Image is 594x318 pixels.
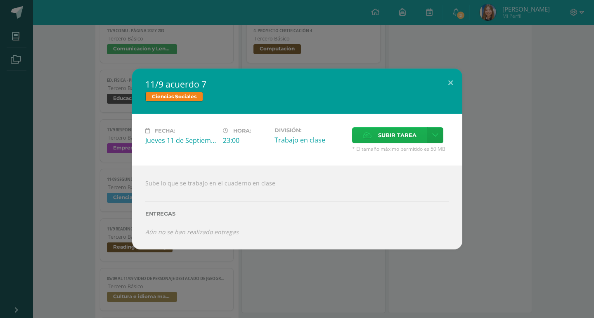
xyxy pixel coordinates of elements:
[275,127,346,133] label: División:
[233,128,251,134] span: Hora:
[155,128,175,134] span: Fecha:
[145,136,216,145] div: Jueves 11 de Septiembre
[223,136,268,145] div: 23:00
[145,78,449,90] h2: 11/9 acuerdo 7
[352,145,449,152] span: * El tamaño máximo permitido es 50 MB
[145,92,203,102] span: Ciencias Sociales
[439,69,462,97] button: Close (Esc)
[132,166,462,249] div: Sube lo que se trabajo en el cuaderno en clase
[275,135,346,145] div: Trabajo en clase
[145,211,449,217] label: Entregas
[378,128,417,143] span: Subir tarea
[145,228,239,236] i: Aún no se han realizado entregas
